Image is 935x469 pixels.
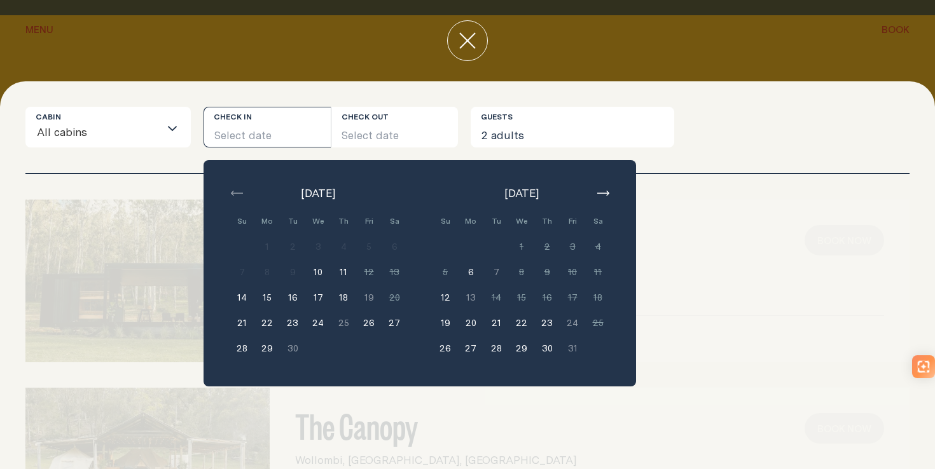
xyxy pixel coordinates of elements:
button: 6 [458,259,483,285]
button: 29 [254,336,280,361]
button: 22 [254,310,280,336]
div: We [305,208,331,234]
button: 25 [585,310,611,336]
button: 7 [229,259,254,285]
button: 12 [433,285,458,310]
button: 27 [458,336,483,361]
button: 10 [560,259,585,285]
label: Guests [481,112,513,122]
button: 24 [560,310,585,336]
button: 9 [280,259,305,285]
span: All cabins [36,118,88,147]
button: 30 [280,336,305,361]
button: 23 [534,310,560,336]
button: Select date [331,107,459,147]
div: Sa [585,208,611,234]
button: 8 [254,259,280,285]
button: 19 [433,310,458,336]
button: 27 [382,310,407,336]
button: 25 [331,310,356,336]
div: Tu [280,208,305,234]
div: Search for option [25,107,191,147]
div: Fri [560,208,585,234]
button: 1 [509,234,534,259]
button: 29 [509,336,534,361]
button: 31 [560,336,585,361]
button: 11 [585,259,611,285]
button: 13 [382,259,407,285]
button: 17 [305,285,331,310]
button: 16 [280,285,305,310]
button: 12 [356,259,382,285]
button: 5 [433,259,458,285]
button: 17 [560,285,585,310]
div: Su [229,208,254,234]
button: 21 [229,310,254,336]
button: 6 [382,234,407,259]
div: We [509,208,534,234]
button: 14 [483,285,509,310]
button: 19 [356,285,382,310]
button: 3 [560,234,585,259]
button: 1 [254,234,280,259]
button: 3 [305,234,331,259]
span: [DATE] [504,186,539,201]
button: 21 [483,310,509,336]
button: 13 [458,285,483,310]
button: 4 [585,234,611,259]
button: 30 [534,336,560,361]
button: 9 [534,259,560,285]
button: 18 [331,285,356,310]
button: 2 [280,234,305,259]
button: 28 [229,336,254,361]
div: Su [433,208,458,234]
div: Fri [356,208,382,234]
button: 24 [305,310,331,336]
button: 18 [585,285,611,310]
span: [DATE] [301,186,335,201]
input: Search for option [88,120,160,147]
button: 8 [509,259,534,285]
button: 26 [356,310,382,336]
button: 14 [229,285,254,310]
button: Select date [204,107,331,147]
div: Mo [254,208,280,234]
button: 2 adults [471,107,674,147]
button: 20 [458,310,483,336]
button: 26 [433,336,458,361]
button: close [447,20,488,61]
button: 23 [280,310,305,336]
button: 10 [305,259,331,285]
button: 4 [331,234,356,259]
div: Mo [458,208,483,234]
div: Tu [483,208,509,234]
button: 22 [509,310,534,336]
button: 5 [356,234,382,259]
button: 16 [534,285,560,310]
button: 11 [331,259,356,285]
button: 7 [483,259,509,285]
div: Sa [382,208,407,234]
button: 2 [534,234,560,259]
button: 15 [509,285,534,310]
div: Th [534,208,560,234]
button: 15 [254,285,280,310]
div: Th [331,208,356,234]
button: 20 [382,285,407,310]
button: 28 [483,336,509,361]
